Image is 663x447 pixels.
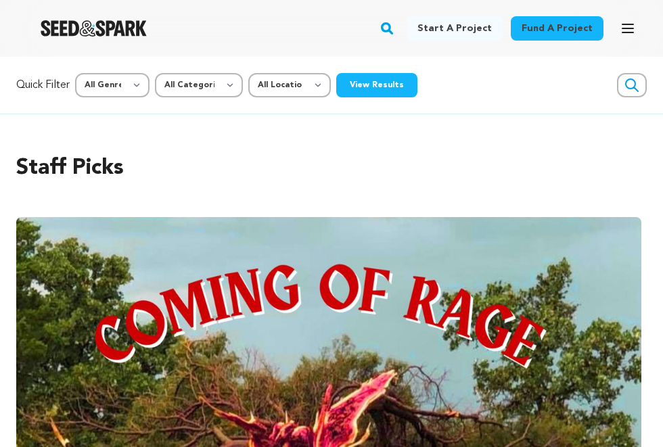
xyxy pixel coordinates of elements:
[16,77,70,93] p: Quick Filter
[511,16,603,41] a: Fund a project
[16,152,647,185] h2: Staff Picks
[41,20,147,37] img: Seed&Spark Logo Dark Mode
[336,73,417,97] button: View Results
[41,20,147,37] a: Seed&Spark Homepage
[407,16,503,41] a: Start a project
